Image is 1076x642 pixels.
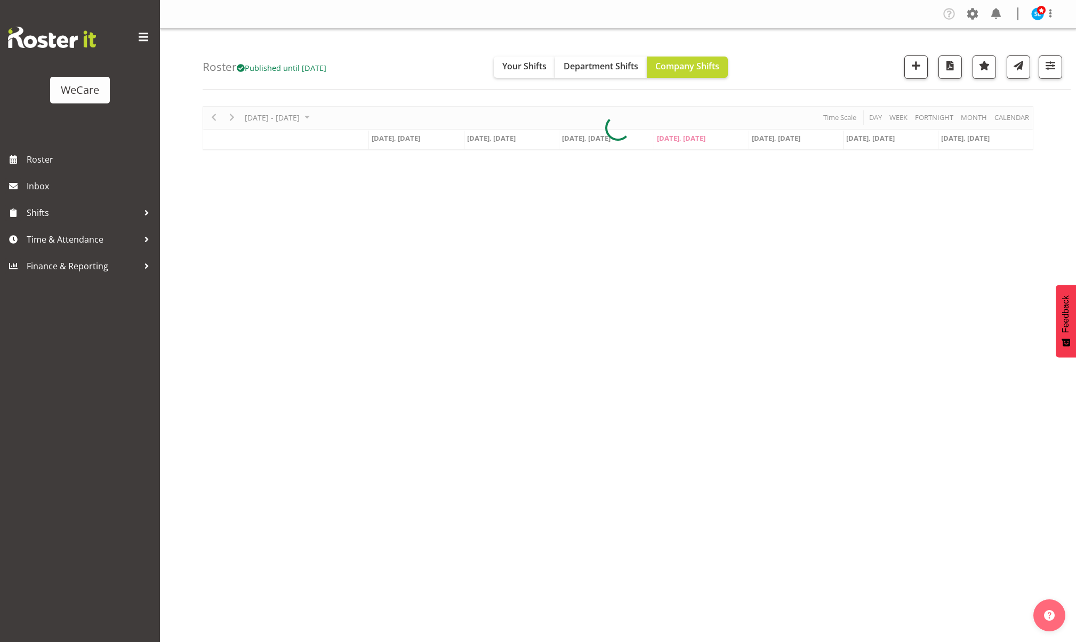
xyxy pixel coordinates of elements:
button: Filter Shifts [1039,55,1062,79]
span: Roster [27,151,155,167]
span: Inbox [27,178,155,194]
button: Highlight an important date within the roster. [973,55,996,79]
span: Your Shifts [502,60,547,72]
div: WeCare [61,82,99,98]
img: Rosterit website logo [8,27,96,48]
span: Feedback [1061,295,1071,333]
span: Finance & Reporting [27,258,139,274]
button: Company Shifts [647,57,728,78]
button: Download a PDF of the roster according to the set date range. [938,55,962,79]
span: Company Shifts [655,60,719,72]
button: Feedback - Show survey [1056,285,1076,357]
span: Department Shifts [564,60,638,72]
button: Your Shifts [494,57,555,78]
img: help-xxl-2.png [1044,610,1055,621]
button: Send a list of all shifts for the selected filtered period to all rostered employees. [1007,55,1030,79]
span: Time & Attendance [27,231,139,247]
h4: Roster [203,61,326,73]
button: Add a new shift [904,55,928,79]
span: Shifts [27,205,139,221]
button: Department Shifts [555,57,647,78]
img: sarah-lamont10911.jpg [1031,7,1044,20]
span: Published until [DATE] [237,62,326,73]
